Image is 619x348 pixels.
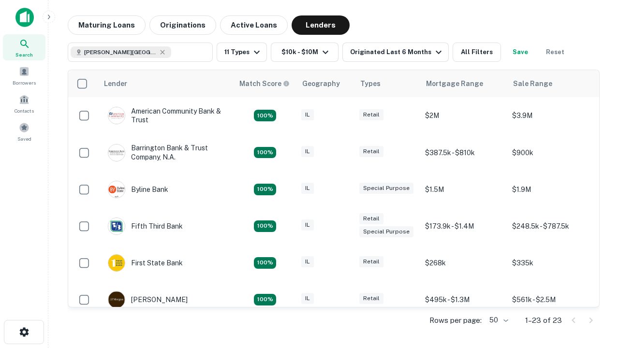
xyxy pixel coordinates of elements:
[108,218,125,234] img: picture
[108,144,224,161] div: Barrington Bank & Trust Company, N.a.
[453,43,501,62] button: All Filters
[254,110,276,121] div: Matching Properties: 2, hasApolloMatch: undefined
[420,171,507,208] td: $1.5M
[513,78,552,89] div: Sale Range
[360,78,381,89] div: Types
[98,70,234,97] th: Lender
[104,78,127,89] div: Lender
[420,245,507,281] td: $268k
[426,78,483,89] div: Mortgage Range
[507,208,594,245] td: $248.5k - $787.5k
[429,315,482,326] p: Rows per page:
[301,256,314,267] div: IL
[301,146,314,157] div: IL
[3,34,45,60] a: Search
[507,70,594,97] th: Sale Range
[3,62,45,88] a: Borrowers
[420,134,507,171] td: $387.5k - $810k
[68,15,146,35] button: Maturing Loans
[301,183,314,194] div: IL
[108,181,168,198] div: Byline Bank
[540,43,571,62] button: Reset
[234,70,296,97] th: Capitalize uses an advanced AI algorithm to match your search with the best lender. The match sco...
[15,51,33,58] span: Search
[3,118,45,145] a: Saved
[420,70,507,97] th: Mortgage Range
[3,90,45,116] a: Contacts
[239,78,290,89] div: Capitalize uses an advanced AI algorithm to match your search with the best lender. The match sco...
[359,293,383,304] div: Retail
[292,15,350,35] button: Lenders
[354,70,420,97] th: Types
[507,281,594,318] td: $561k - $2.5M
[217,43,267,62] button: 11 Types
[254,184,276,195] div: Matching Properties: 2, hasApolloMatch: undefined
[15,107,34,115] span: Contacts
[17,135,31,143] span: Saved
[149,15,216,35] button: Originations
[84,48,157,57] span: [PERSON_NAME][GEOGRAPHIC_DATA], [GEOGRAPHIC_DATA]
[359,213,383,224] div: Retail
[486,313,510,327] div: 50
[254,257,276,269] div: Matching Properties: 2, hasApolloMatch: undefined
[571,271,619,317] iframe: Chat Widget
[254,220,276,232] div: Matching Properties: 2, hasApolloMatch: undefined
[108,255,125,271] img: picture
[359,109,383,120] div: Retail
[108,181,125,198] img: picture
[342,43,449,62] button: Originated Last 6 Months
[359,256,383,267] div: Retail
[108,291,125,308] img: picture
[271,43,339,62] button: $10k - $10M
[301,219,314,231] div: IL
[108,217,183,235] div: Fifth Third Bank
[13,79,36,87] span: Borrowers
[507,245,594,281] td: $335k
[350,46,444,58] div: Originated Last 6 Months
[108,291,188,308] div: [PERSON_NAME]
[301,293,314,304] div: IL
[108,107,224,124] div: American Community Bank & Trust
[302,78,340,89] div: Geography
[108,254,183,272] div: First State Bank
[239,78,288,89] h6: Match Score
[507,134,594,171] td: $900k
[507,97,594,134] td: $3.9M
[507,171,594,208] td: $1.9M
[420,281,507,318] td: $495k - $1.3M
[359,146,383,157] div: Retail
[108,107,125,124] img: picture
[254,294,276,305] div: Matching Properties: 3, hasApolloMatch: undefined
[254,147,276,159] div: Matching Properties: 3, hasApolloMatch: undefined
[359,226,413,237] div: Special Purpose
[525,315,562,326] p: 1–23 of 23
[505,43,536,62] button: Save your search to get updates of matches that match your search criteria.
[296,70,354,97] th: Geography
[359,183,413,194] div: Special Purpose
[420,97,507,134] td: $2M
[220,15,288,35] button: Active Loans
[301,109,314,120] div: IL
[15,8,34,27] img: capitalize-icon.png
[420,208,507,245] td: $173.9k - $1.4M
[108,145,125,161] img: picture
